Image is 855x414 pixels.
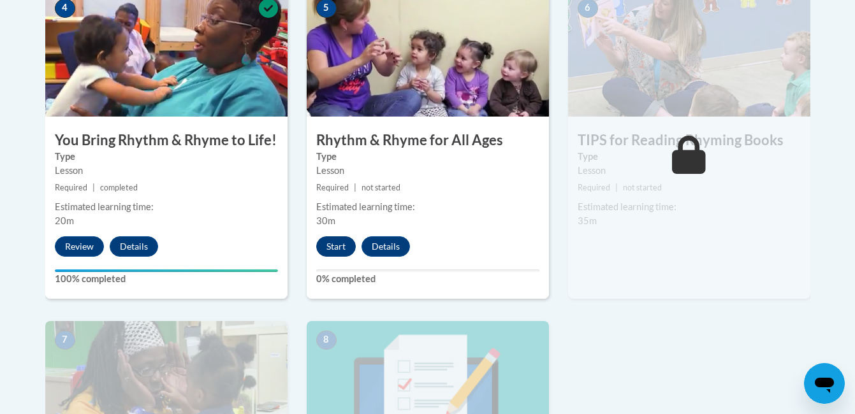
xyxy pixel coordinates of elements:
[45,131,288,150] h3: You Bring Rhythm & Rhyme to Life!
[110,236,158,257] button: Details
[92,183,95,192] span: |
[578,164,801,178] div: Lesson
[55,272,278,286] label: 100% completed
[307,131,549,150] h3: Rhythm & Rhyme for All Ages
[55,269,278,272] div: Your progress
[55,215,74,226] span: 20m
[55,331,75,350] span: 7
[55,200,278,214] div: Estimated learning time:
[316,272,539,286] label: 0% completed
[623,183,662,192] span: not started
[316,200,539,214] div: Estimated learning time:
[568,131,810,150] h3: TIPS for Reading Rhyming Books
[578,215,597,226] span: 35m
[316,331,337,350] span: 8
[100,183,138,192] span: completed
[316,215,335,226] span: 30m
[55,236,104,257] button: Review
[354,183,356,192] span: |
[316,150,539,164] label: Type
[578,150,801,164] label: Type
[578,183,610,192] span: Required
[362,183,400,192] span: not started
[316,236,356,257] button: Start
[55,164,278,178] div: Lesson
[55,150,278,164] label: Type
[316,183,349,192] span: Required
[362,236,410,257] button: Details
[615,183,618,192] span: |
[578,200,801,214] div: Estimated learning time:
[804,363,845,404] iframe: Button to launch messaging window
[55,183,87,192] span: Required
[316,164,539,178] div: Lesson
